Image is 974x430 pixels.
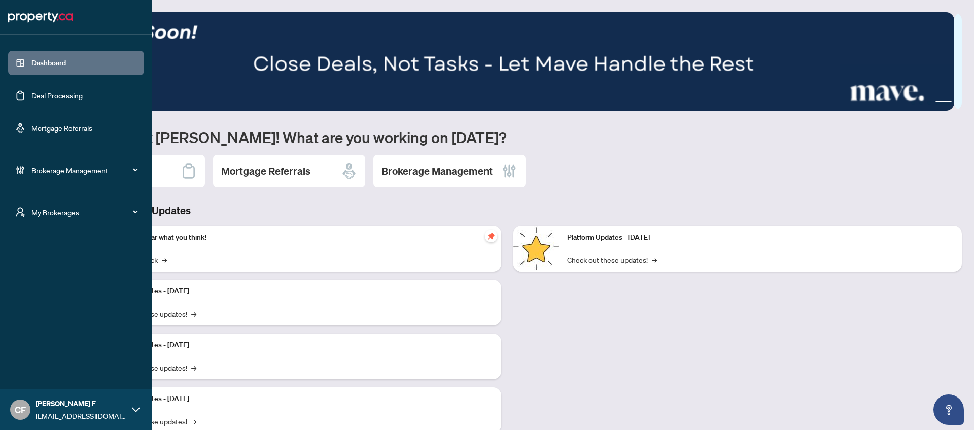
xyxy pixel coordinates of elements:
span: → [191,308,196,319]
h2: Mortgage Referrals [221,164,310,178]
button: 4 [935,101,952,105]
p: Platform Updates - [DATE] [107,393,493,405]
span: My Brokerages [31,207,137,218]
span: [EMAIL_ADDRESS][DOMAIN_NAME] [36,410,127,421]
button: 2 [919,101,923,105]
p: Platform Updates - [DATE] [107,286,493,297]
p: Platform Updates - [DATE] [107,340,493,351]
span: [PERSON_NAME] F [36,398,127,409]
a: Check out these updates!→ [567,254,657,266]
h3: Brokerage & Industry Updates [53,204,962,218]
img: Platform Updates - June 23, 2025 [513,226,559,272]
img: logo [8,9,73,25]
span: → [191,416,196,427]
button: Open asap [933,394,964,425]
p: We want to hear what you think! [107,232,493,243]
span: user-switch [15,207,25,217]
button: 1 [911,101,915,105]
span: → [162,254,167,266]
h2: Brokerage Management [381,164,493,178]
p: Platform Updates - [DATE] [567,232,954,243]
span: Brokerage Management [31,164,137,176]
img: Slide 3 [53,12,954,111]
a: Deal Processing [31,91,83,100]
span: → [652,254,657,266]
h1: Welcome back [PERSON_NAME]! What are you working on [DATE]? [53,127,962,147]
a: Mortgage Referrals [31,123,92,133]
span: pushpin [485,230,497,242]
a: Dashboard [31,58,66,68]
span: CF [15,403,26,417]
span: → [191,362,196,373]
button: 3 [927,101,931,105]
